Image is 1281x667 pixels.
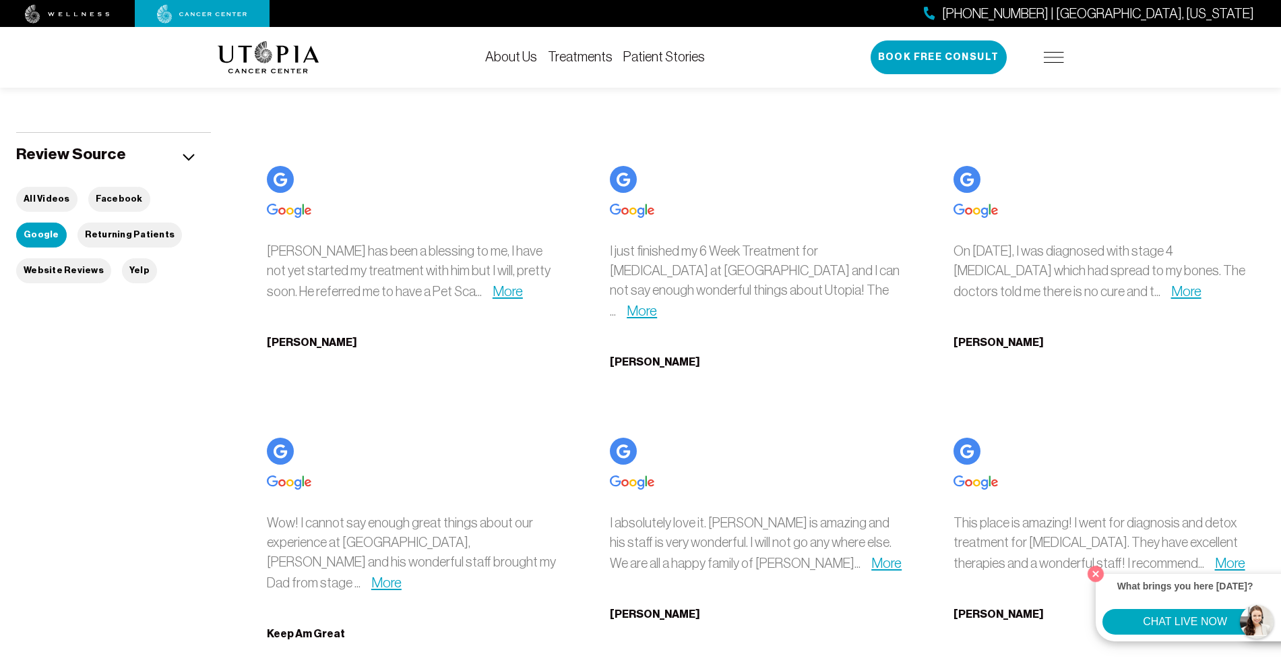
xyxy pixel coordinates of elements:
img: Google [610,166,637,193]
a: More [1171,283,1201,299]
a: Patient Stories [623,49,705,64]
b: [PERSON_NAME] [610,608,700,620]
button: Close [1084,562,1107,585]
img: cancer center [157,5,247,24]
a: More [627,303,657,318]
img: Google [610,204,654,218]
img: Google [954,204,998,218]
img: wellness [25,5,110,24]
a: Treatments [548,49,613,64]
button: CHAT LIVE NOW [1102,609,1268,635]
button: Google [16,223,67,248]
p: I absolutely love it. [PERSON_NAME] is amazing and his staff is very wonderful. I will not go any... [610,513,906,573]
img: Google [267,204,311,218]
a: [PHONE_NUMBER] | [GEOGRAPHIC_DATA], [US_STATE] [924,4,1254,24]
img: Google [610,438,637,465]
img: Google [954,166,980,193]
button: Book Free Consult [871,40,1007,74]
b: [PERSON_NAME] [954,336,1044,349]
img: icon-hamburger [1044,52,1064,63]
button: Returning Patients [77,223,183,248]
img: Google [267,475,311,490]
button: Facebook [88,187,150,212]
span: [PHONE_NUMBER] | [GEOGRAPHIC_DATA], [US_STATE] [942,4,1254,24]
button: Website Reviews [16,258,111,283]
a: More [871,555,902,571]
p: This place is amazing! I went for diagnosis and detox treatment for [MEDICAL_DATA]. They have exc... [954,513,1249,573]
img: Google [954,475,998,490]
p: Wow! I cannot say enough great things about our experience at [GEOGRAPHIC_DATA],[PERSON_NAME] and... [267,513,563,593]
a: About Us [485,49,537,64]
img: Google [267,166,294,193]
a: More [1215,555,1245,571]
img: Google [267,438,294,465]
b: [PERSON_NAME] [267,336,357,349]
a: More [493,283,523,299]
p: [PERSON_NAME] has been a blessing to me, I have not yet started my treatment with him but I will,... [267,241,563,301]
b: [PERSON_NAME] [954,608,1044,620]
button: All Videos [16,187,77,212]
a: More [371,575,402,590]
button: Yelp [122,258,157,283]
h5: Review Source [16,144,126,165]
img: Google [610,475,654,490]
p: I just finished my 6 Week Treatment for [MEDICAL_DATA] at [GEOGRAPHIC_DATA] and I can not say eno... [610,241,906,321]
img: icon [183,154,195,161]
b: [PERSON_NAME] [610,355,700,368]
b: Keep Am Great [267,627,345,640]
p: On [DATE], I was diagnosed with stage 4 [MEDICAL_DATA] which had spread to my bones. The doctors ... [954,241,1249,301]
img: logo [218,41,319,74]
strong: What brings you here [DATE]? [1117,581,1253,591]
img: Google [954,438,980,465]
